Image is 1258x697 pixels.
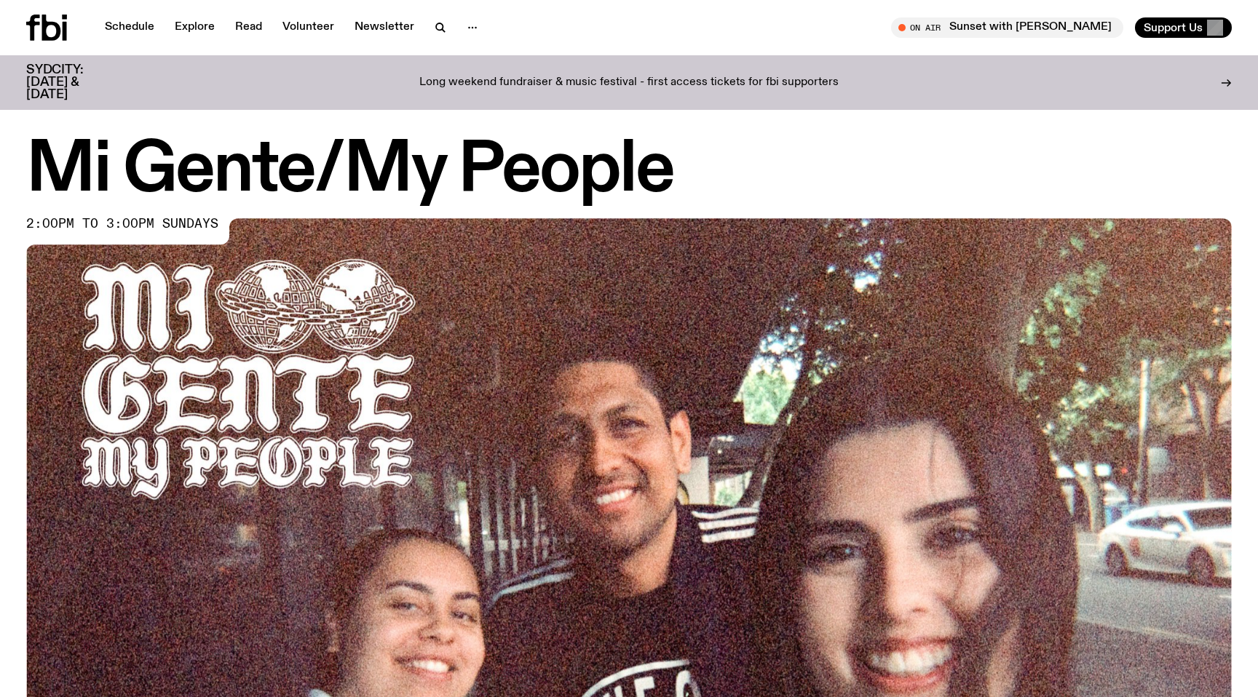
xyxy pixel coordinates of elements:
h1: Mi Gente/My People [26,138,1232,204]
span: 2:00pm to 3:00pm sundays [26,218,218,230]
a: Schedule [96,17,163,38]
button: Support Us [1135,17,1232,38]
span: Support Us [1144,21,1203,34]
a: Explore [166,17,223,38]
p: Long weekend fundraiser & music festival - first access tickets for fbi supporters [419,76,839,89]
button: On AirSunset with [PERSON_NAME] [891,17,1123,38]
a: Read [226,17,271,38]
h3: SYDCITY: [DATE] & [DATE] [26,64,119,101]
a: Volunteer [274,17,343,38]
a: Newsletter [346,17,423,38]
